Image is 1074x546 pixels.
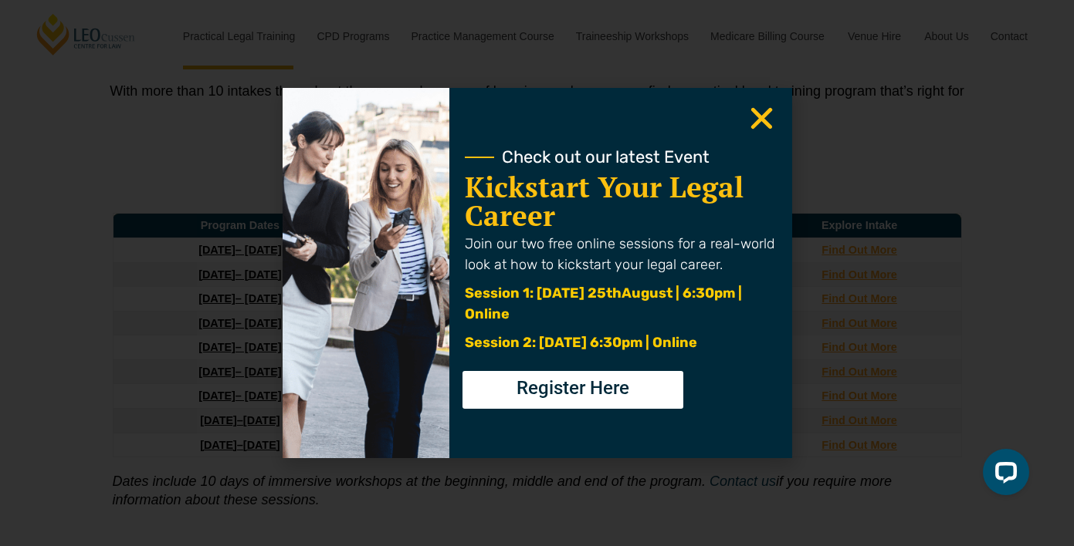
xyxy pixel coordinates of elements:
iframe: LiveChat chat widget [971,443,1035,507]
span: Session 2: [DATE] 6:30pm | Online [465,334,697,351]
span: Check out our latest Event [502,149,710,166]
a: Register Here [462,371,683,409]
a: Close [747,103,777,133]
span: th [606,285,622,302]
span: Join our two free online sessions for a real-world look at how to kickstart your legal career. [465,235,774,273]
a: Kickstart Your Legal Career [465,168,744,234]
span: Register Here [517,379,629,397]
span: Session 1: [DATE] 25 [465,285,606,302]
